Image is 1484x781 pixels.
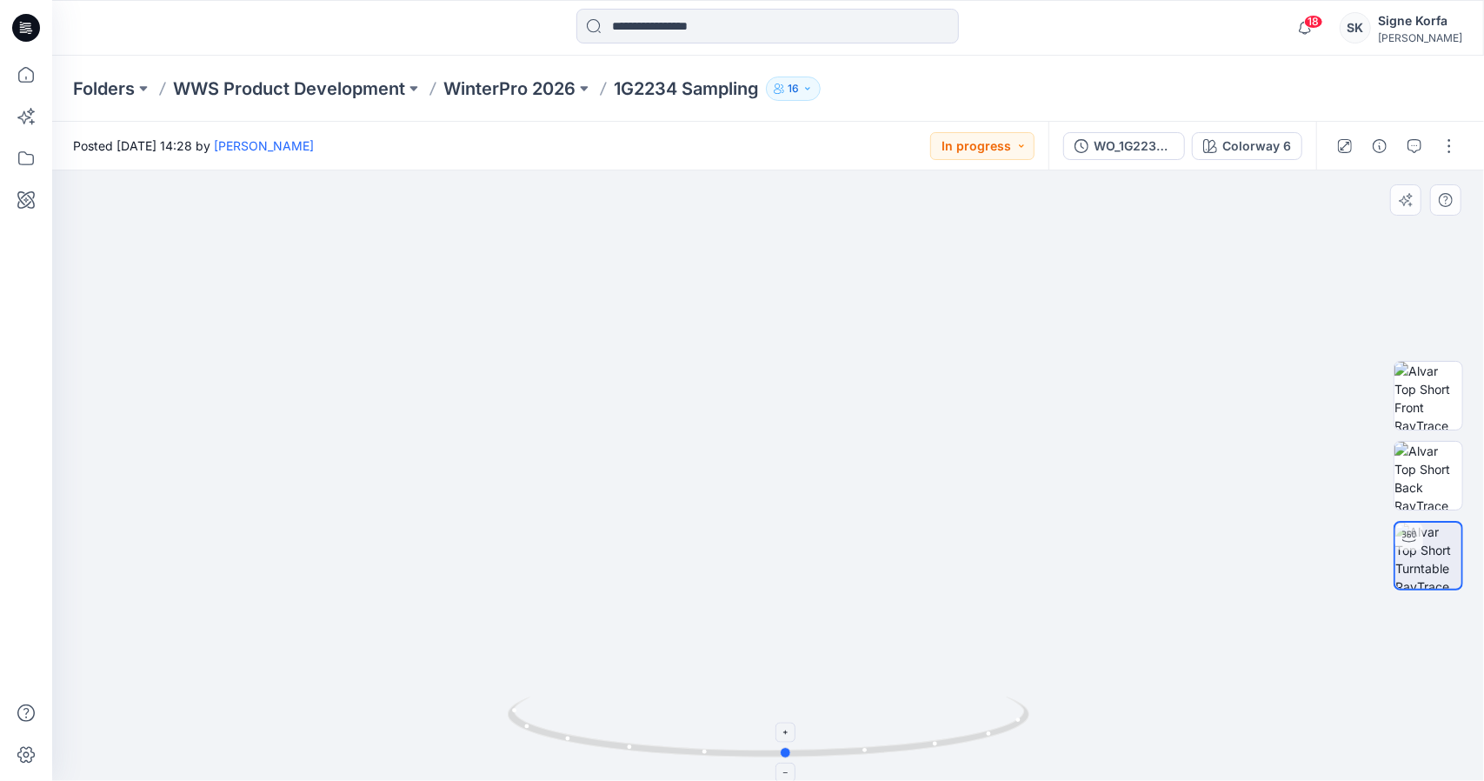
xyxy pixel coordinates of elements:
[1394,442,1462,510] img: Alvar Top Short Back RayTrace
[788,79,799,98] p: 16
[1222,137,1291,156] div: Colorway 6
[419,126,1118,781] img: eyJhbGciOiJIUzI1NiIsImtpZCI6IjAiLCJzbHQiOiJzZXMiLCJ0eXAiOiJKV1QifQ.eyJkYXRhIjp7InR5cGUiOiJzdG9yYW...
[614,77,759,101] p: 1G2234 Sampling
[1378,31,1462,44] div: [PERSON_NAME]
[766,77,821,101] button: 16
[1340,12,1371,43] div: SK
[443,77,576,101] a: WinterPro 2026
[1304,15,1323,29] span: 18
[1394,362,1462,430] img: Alvar Top Short Front RayTrace
[73,77,135,101] a: Folders
[1378,10,1462,31] div: Signe Korfa
[1192,132,1302,160] button: Colorway 6
[1094,137,1174,156] div: WO_1G2234-3D-1
[214,138,314,153] a: [PERSON_NAME]
[1395,523,1461,589] img: Alvar Top Short Turntable RayTrace
[1366,132,1394,160] button: Details
[1063,132,1185,160] button: WO_1G2234-3D-1
[73,137,314,155] span: Posted [DATE] 14:28 by
[173,77,405,101] a: WWS Product Development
